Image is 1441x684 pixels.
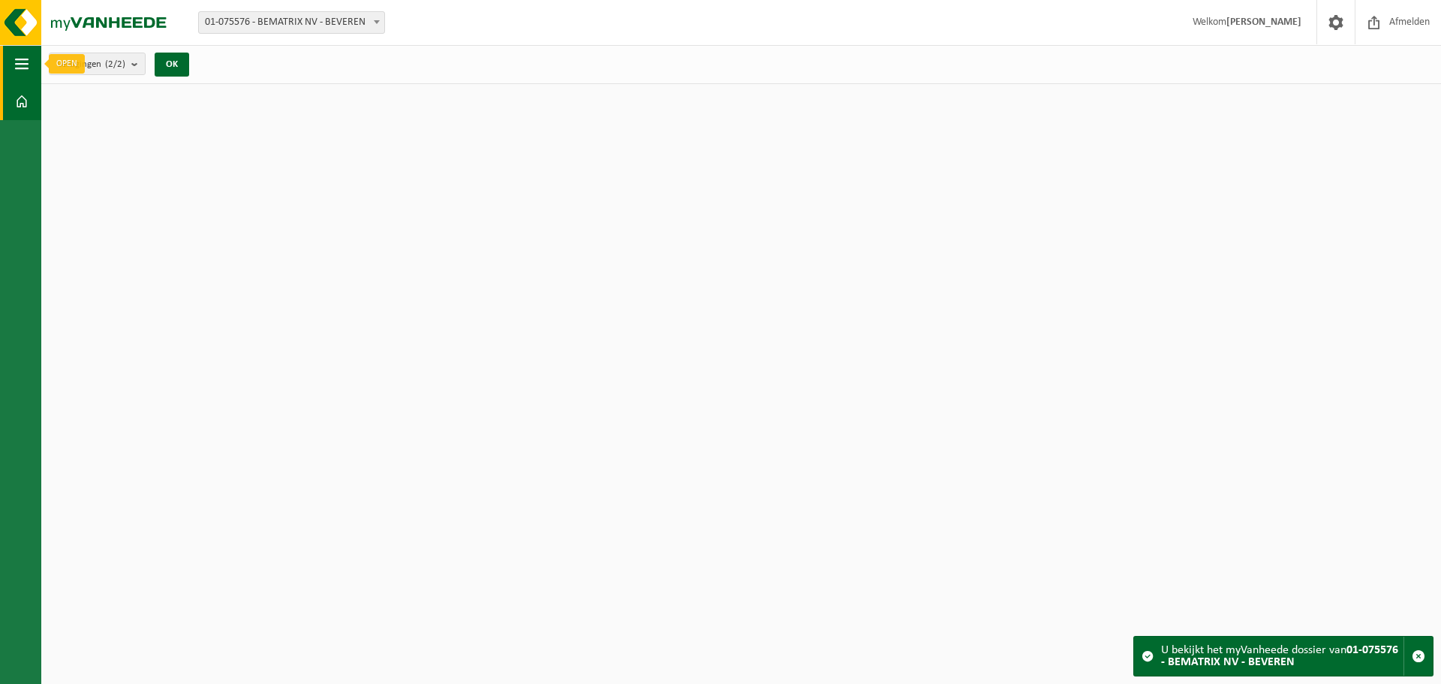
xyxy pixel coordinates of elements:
strong: 01-075576 - BEMATRIX NV - BEVEREN [1161,644,1398,668]
count: (2/2) [105,59,125,69]
strong: [PERSON_NAME] [1226,17,1301,28]
span: Vestigingen [57,53,125,76]
div: U bekijkt het myVanheede dossier van [1161,637,1403,676]
span: 01-075576 - BEMATRIX NV - BEVEREN [198,11,385,34]
span: 01-075576 - BEMATRIX NV - BEVEREN [199,12,384,33]
button: OK [155,53,189,77]
button: Vestigingen(2/2) [49,53,146,75]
